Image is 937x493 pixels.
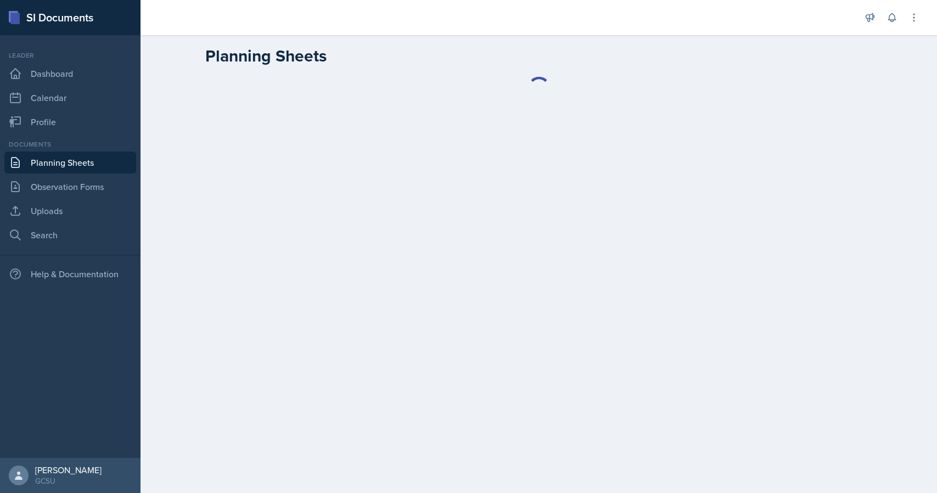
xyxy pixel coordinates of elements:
div: Leader [4,51,136,60]
a: Uploads [4,200,136,222]
a: Planning Sheets [4,152,136,173]
h2: Planning Sheets [205,46,327,66]
a: Dashboard [4,63,136,85]
a: Profile [4,111,136,133]
a: Observation Forms [4,176,136,198]
div: GCSU [35,475,102,486]
a: Search [4,224,136,246]
div: [PERSON_NAME] [35,464,102,475]
a: Calendar [4,87,136,109]
div: Help & Documentation [4,263,136,285]
div: Documents [4,139,136,149]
